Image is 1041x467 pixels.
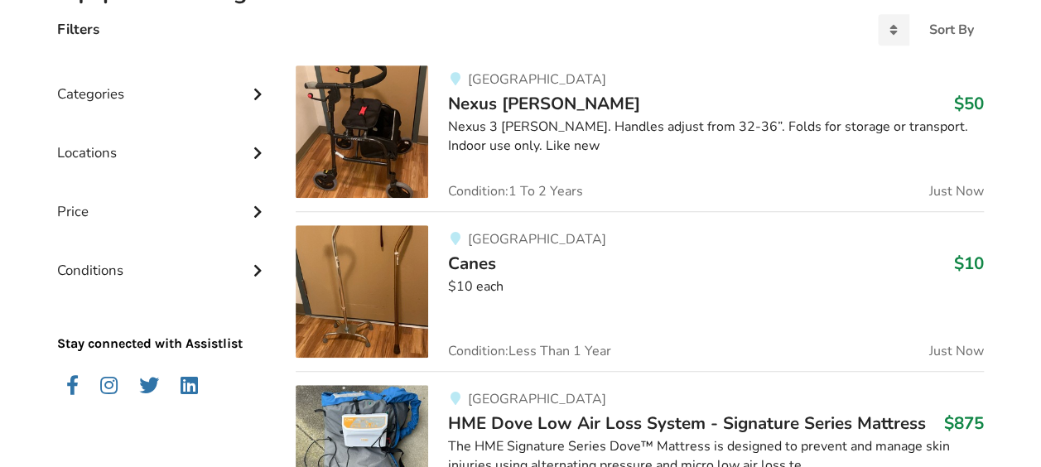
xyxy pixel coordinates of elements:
span: Nexus [PERSON_NAME] [448,92,640,115]
p: Stay connected with Assistlist [57,288,269,354]
span: Just Now [929,344,984,358]
h3: $875 [944,412,984,434]
span: Condition: 1 To 2 Years [448,185,583,198]
span: [GEOGRAPHIC_DATA] [467,230,605,248]
span: [GEOGRAPHIC_DATA] [467,390,605,408]
img: mobility-canes [296,225,428,358]
div: Nexus 3 [PERSON_NAME]. Handles adjust from 32-36”. Folds for storage or transport. Indoor use onl... [448,118,984,156]
span: Canes [448,252,496,275]
div: Categories [57,52,269,111]
div: Sort By [929,23,974,36]
img: mobility-nexus walker [296,65,428,198]
div: Locations [57,111,269,170]
span: [GEOGRAPHIC_DATA] [467,70,605,89]
div: Conditions [57,229,269,287]
div: Price [57,170,269,229]
span: Just Now [929,185,984,198]
h3: $50 [954,93,984,114]
a: mobility-nexus walker[GEOGRAPHIC_DATA]Nexus [PERSON_NAME]$50Nexus 3 [PERSON_NAME]. Handles adjust... [296,65,984,211]
h4: Filters [57,20,99,39]
span: HME Dove Low Air Loss System - Signature Series Mattress [448,412,926,435]
div: $10 each [448,277,984,296]
a: mobility-canes[GEOGRAPHIC_DATA]Canes$10$10 eachCondition:Less Than 1 YearJust Now [296,211,984,371]
h3: $10 [954,253,984,274]
span: Condition: Less Than 1 Year [448,344,611,358]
